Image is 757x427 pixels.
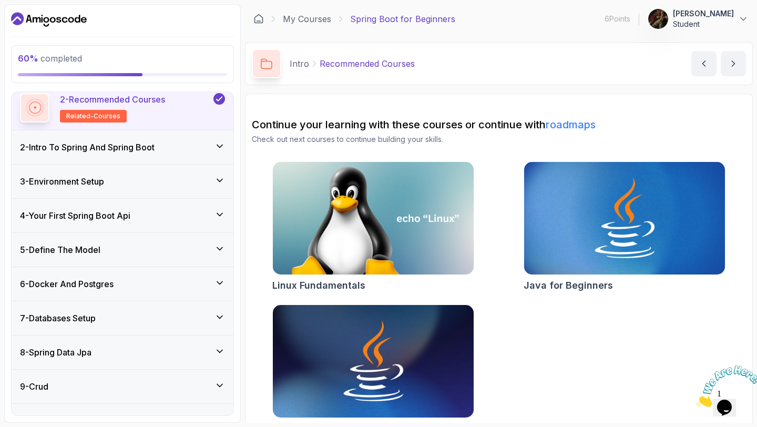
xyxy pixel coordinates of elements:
[20,209,130,222] h3: 4 - Your First Spring Boot Api
[12,301,233,335] button: 7-Databases Setup
[721,51,746,76] button: next content
[20,93,225,123] button: 2-Recommended Coursesrelated-courses
[20,175,104,188] h3: 3 - Environment Setup
[272,278,365,293] h2: Linux Fundamentals
[273,162,474,274] img: Linux Fundamentals card
[252,134,746,145] p: Check out next courses to continue building your skills.
[12,335,233,369] button: 8-Spring Data Jpa
[12,130,233,164] button: 2-Intro To Spring And Spring Boot
[12,267,233,301] button: 6-Docker And Postgres
[20,312,96,324] h3: 7 - Databases Setup
[273,305,474,418] img: Java for Developers card
[524,162,725,274] img: Java for Beginners card
[4,4,69,46] img: Chat attention grabber
[283,13,331,25] a: My Courses
[11,11,87,28] a: Dashboard
[524,278,613,293] h2: Java for Beginners
[524,161,725,293] a: Java for Beginners cardJava for Beginners
[320,57,415,70] p: Recommended Courses
[20,141,155,154] h3: 2 - Intro To Spring And Spring Boot
[691,51,717,76] button: previous content
[18,53,82,64] span: completed
[252,117,746,132] h2: Continue your learning with these courses or continue with
[20,414,72,427] h3: 10 - Exercises
[12,165,233,198] button: 3-Environment Setup
[18,53,38,64] span: 60 %
[692,361,757,411] iframe: chat widget
[66,112,120,120] span: related-courses
[648,8,749,29] button: user profile image[PERSON_NAME]Student
[605,14,630,24] p: 6 Points
[20,346,91,359] h3: 8 - Spring Data Jpa
[12,370,233,403] button: 9-Crud
[648,9,668,29] img: user profile image
[253,14,264,24] a: Dashboard
[290,57,309,70] p: Intro
[4,4,8,13] span: 1
[272,161,474,293] a: Linux Fundamentals cardLinux Fundamentals
[20,278,114,290] h3: 6 - Docker And Postgres
[350,13,455,25] p: Spring Boot for Beginners
[546,118,596,131] a: roadmaps
[673,19,734,29] p: Student
[673,8,734,19] p: [PERSON_NAME]
[20,380,48,393] h3: 9 - Crud
[12,199,233,232] button: 4-Your First Spring Boot Api
[20,243,100,256] h3: 5 - Define The Model
[12,233,233,267] button: 5-Define The Model
[60,93,165,106] p: 2 - Recommended Courses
